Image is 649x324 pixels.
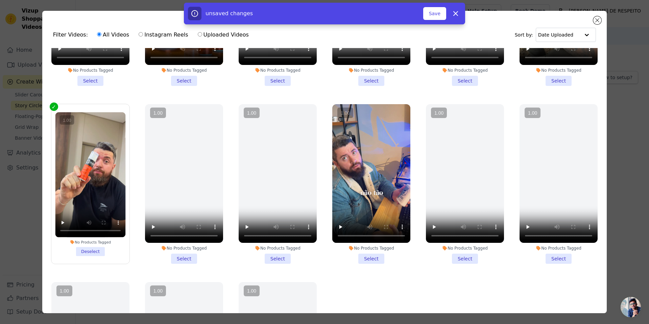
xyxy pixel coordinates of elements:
div: No Products Tagged [520,246,598,251]
button: Save [423,7,446,20]
span: unsaved changes [206,10,253,17]
div: No Products Tagged [426,246,504,251]
div: No Products Tagged [332,246,410,251]
div: No Products Tagged [520,68,598,73]
a: Bate-papo aberto [621,297,641,317]
div: No Products Tagged [239,246,317,251]
div: No Products Tagged [55,239,125,244]
div: No Products Tagged [239,68,317,73]
div: No Products Tagged [332,68,410,73]
div: Sort by: [515,28,596,42]
div: No Products Tagged [145,246,223,251]
label: Uploaded Videos [197,30,249,39]
label: Instagram Reels [138,30,188,39]
div: No Products Tagged [51,68,129,73]
div: Filter Videos: [53,27,253,43]
div: No Products Tagged [426,68,504,73]
div: No Products Tagged [145,68,223,73]
label: All Videos [97,30,129,39]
